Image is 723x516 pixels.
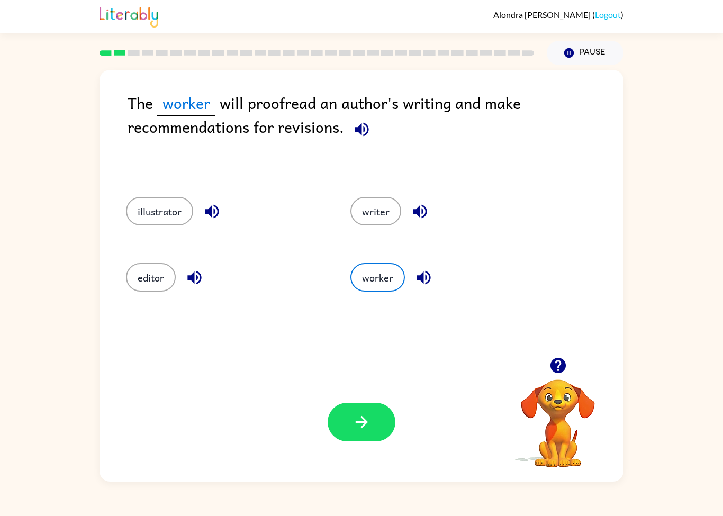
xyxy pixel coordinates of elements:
button: writer [350,197,401,225]
a: Logout [595,10,621,20]
button: editor [126,263,176,292]
button: Pause [547,41,623,65]
video: Your browser must support playing .mp4 files to use Literably. Please try using another browser. [505,363,611,469]
div: The will proofread an author's writing and make recommendations for revisions. [128,91,623,176]
span: worker [157,91,215,116]
button: illustrator [126,197,193,225]
button: worker [350,263,405,292]
div: ( ) [493,10,623,20]
span: Alondra [PERSON_NAME] [493,10,592,20]
img: Literably [100,4,158,28]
